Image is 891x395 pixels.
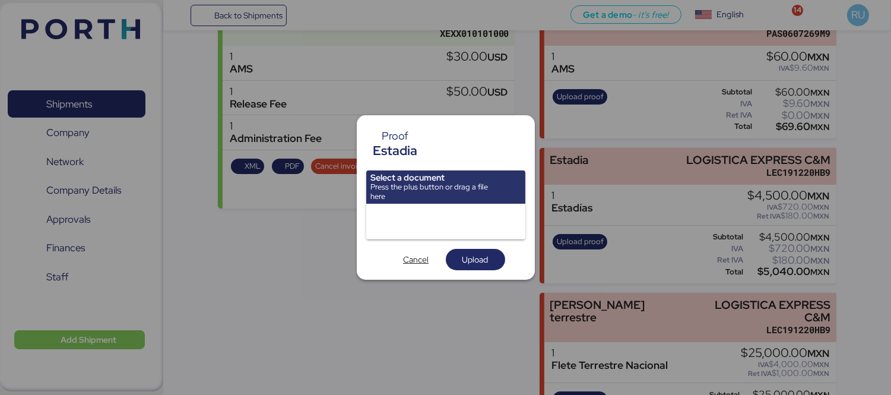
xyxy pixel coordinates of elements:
button: Upload [446,249,505,270]
span: Cancel [403,252,429,267]
span: Upload [462,252,489,267]
div: Proof [373,131,418,141]
div: Estadia [373,141,418,160]
button: Cancel [386,249,446,270]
